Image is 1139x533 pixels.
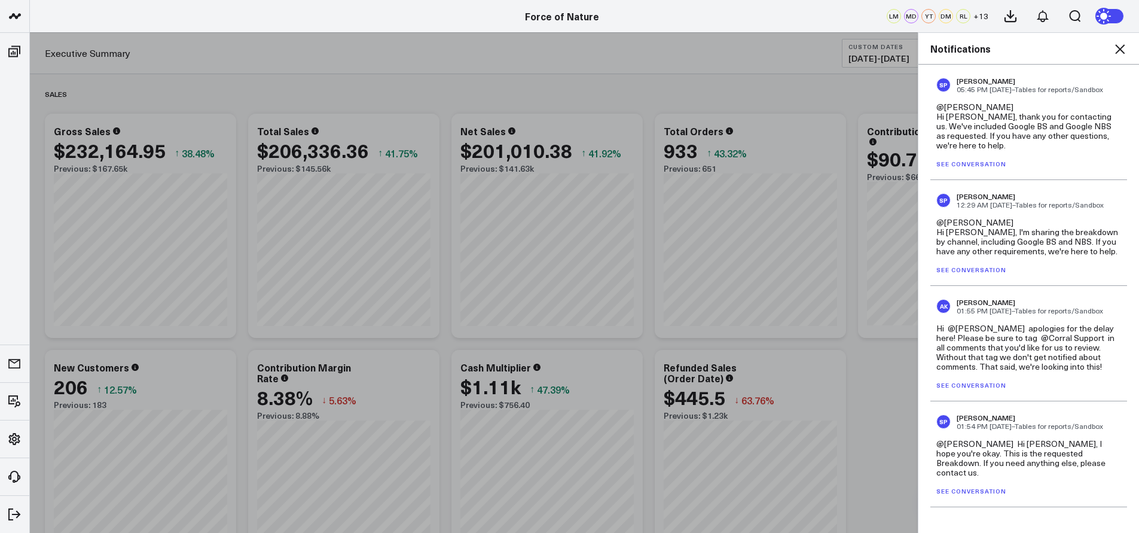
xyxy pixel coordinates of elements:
[936,218,1121,256] div: @[PERSON_NAME] Hi [PERSON_NAME], I'm sharing the breakdown by channel, including Google BS and NB...
[936,78,951,92] div: SP
[936,487,1006,495] a: See conversation
[1012,84,1103,94] span: – Tables for reports/Sandbox
[1012,200,1104,209] span: – Tables for reports/Sandbox
[957,413,1103,422] div: [PERSON_NAME]
[936,160,1006,168] a: See conversation
[1012,421,1103,431] span: – Tables for reports/Sandbox
[887,9,901,23] div: LM
[930,42,1127,55] h2: Notifications
[936,299,951,313] div: AK
[957,192,1104,200] div: [PERSON_NAME]
[957,306,1012,315] span: 01:55 PM [DATE]
[936,324,1121,371] div: Hi @[PERSON_NAME] apologies for the delay here! Please be sure to tag @Corral Support in all comm...
[957,200,1012,209] span: 12:29 AM [DATE]
[956,9,970,23] div: RL
[957,84,1012,94] span: 05:45 PM [DATE]
[921,9,936,23] div: YT
[936,381,1006,389] a: See conversation
[973,9,988,23] button: +13
[939,9,953,23] div: DM
[936,102,1121,150] div: @[PERSON_NAME] Hi [PERSON_NAME], thank you for contacting us. We've included Google BS and Google...
[936,439,1121,477] div: @[PERSON_NAME] Hi [PERSON_NAME], I hope you're okay. This is the requested Breakdown. If you need...
[957,298,1103,306] div: [PERSON_NAME]
[525,10,599,23] a: Force of Nature
[957,421,1012,431] span: 01:54 PM [DATE]
[904,9,918,23] div: MD
[936,415,951,429] div: SP
[973,12,988,20] span: + 13
[957,77,1103,85] div: [PERSON_NAME]
[1012,306,1103,315] span: – Tables for reports/Sandbox
[936,266,1006,274] a: See conversation
[936,193,951,208] div: SP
